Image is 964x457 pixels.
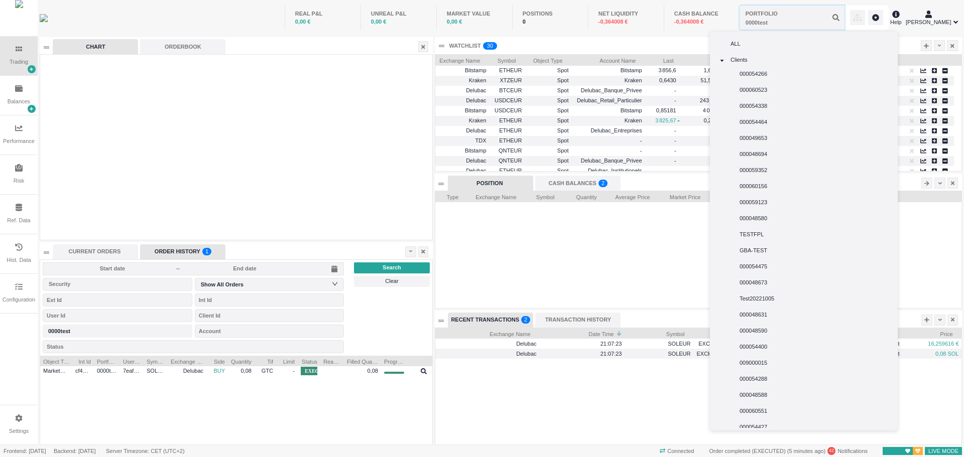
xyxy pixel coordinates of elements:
span: -0,364008 € [674,19,704,25]
span: Kraken [469,117,487,123]
span: Vol Bid [686,55,727,65]
iframe: advanced chart TradingView widget [40,55,432,240]
span: Spot [528,155,569,167]
span: 1,69593750 [703,67,733,73]
span: 15/09/2025 21:07:28 [789,448,823,454]
span: Object Type [528,55,563,65]
span: Type [438,191,459,201]
span: Kraken [469,77,487,83]
span: Delubac [183,368,203,374]
span: MarketOrder [43,365,69,377]
span: Object Type [43,356,69,366]
span: USDCEUR [493,105,522,116]
div: Configuration [3,295,35,304]
p: 3 [487,42,490,52]
div: Account [199,326,334,336]
input: User Id [43,309,192,322]
span: 009000015 [740,360,767,366]
sup: 2 [521,316,530,324]
span: BUY [213,368,225,374]
span: ALL [731,41,741,47]
span: - [640,147,642,154]
span: 000048631 [740,312,767,318]
span: ETHEUR [493,165,522,177]
span: Order completed (EXECUTED) [709,448,785,454]
div: Help [890,9,902,26]
div: Trading [10,58,28,66]
span: USDCEUR [493,95,522,106]
span: LIVE MODE [925,446,962,456]
span: Kraken [625,77,642,83]
span: XTZEUR [493,75,522,86]
span: 0,08 [368,368,378,374]
div: Performance [3,137,35,145]
span: Test20221005 [740,295,774,301]
span: 000048588 [740,392,767,398]
span: 000054427 [740,424,767,430]
div: CURRENT ORDERS [53,244,138,259]
span: Spot [528,125,569,136]
span: - [674,168,680,174]
span: Symbol [493,55,516,65]
span: 51,54009975 [700,77,733,83]
span: 000048694 [740,151,767,157]
span: Delubac [466,127,486,133]
span: GTC [258,365,273,377]
p: 1 [205,248,208,258]
div: UNREAL P&L [371,10,426,18]
span: Kraken [625,117,642,123]
span: Bitstamp [465,67,487,73]
span: Market Price [662,191,701,201]
span: Symbol [147,356,165,366]
span: Delubac_Entreprises [590,127,642,133]
i: icon: caret-down [719,58,725,63]
span: 0,00 € [447,19,462,25]
span: Exchange Name [171,356,203,366]
span: Spot [528,115,569,126]
span: Limit [279,356,295,366]
span: EXCHANGE_CREDIT [697,348,749,360]
span: Exchange Name [471,191,517,201]
i: icon: down [332,280,338,287]
span: Spot [528,145,569,157]
span: 000060156 [740,183,767,189]
div: RECENT TRANSACTIONS [448,313,533,328]
span: Exchange Name [438,328,531,338]
p: 2 [601,180,605,190]
div: Risk [14,177,24,185]
span: Delubac [466,158,486,164]
span: Clients [731,57,748,63]
span: 7eafdca5-e784-4930-a78a-b6ce22654a2a [123,365,141,377]
span: BTCEUR [493,85,522,96]
span: 3 825,67 [655,117,679,123]
span: Last [648,55,674,65]
span: 243 980,9591 [700,97,733,103]
span: 0,00 € [371,19,387,25]
span: SOLEUR [628,338,691,350]
span: 000059123 [740,199,767,205]
span: EXCHANGE_DEBIT [697,338,749,350]
span: - [293,368,295,374]
span: Spot [528,135,569,146]
span: 21:07:23 [600,351,622,357]
span: Type [697,328,743,338]
span: Side [209,356,225,366]
span: 4 091,07310 [703,107,733,113]
span: -0,364008 € [598,19,628,25]
span: 42 [829,447,834,454]
span: Delubac [516,351,536,357]
div: PORTFOLIO [746,10,778,18]
span: Int Id [75,356,91,366]
span: 000054266 [740,71,767,77]
div: POSITION [448,176,533,191]
span: 000048590 [740,328,767,334]
span: Bitstamp [621,67,642,73]
span: 000054288 [740,376,767,382]
span: 000054338 [740,103,767,109]
span: 0,08 SOL [935,351,958,357]
span: 000049653 [740,135,767,141]
input: Ext Id [43,293,192,307]
div: CASH BALANCE [674,10,730,18]
span: Reason [323,356,341,366]
span: 0000test [97,365,117,377]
